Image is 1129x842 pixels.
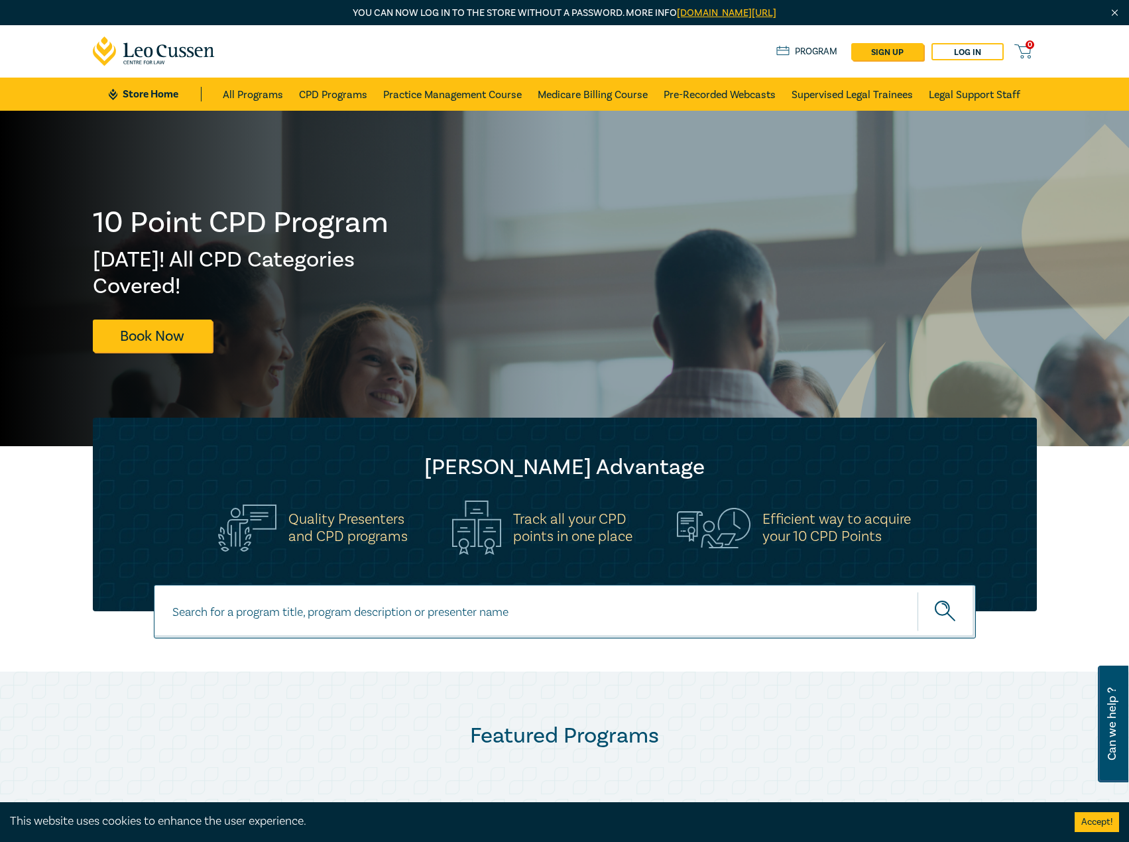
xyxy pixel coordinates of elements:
[1075,812,1119,832] button: Accept cookies
[119,454,1010,481] h2: [PERSON_NAME] Advantage
[513,511,632,545] h5: Track all your CPD points in one place
[93,206,390,240] h1: 10 Point CPD Program
[677,508,750,548] img: Efficient way to acquire<br>your 10 CPD Points
[154,585,976,638] input: Search for a program title, program description or presenter name
[538,78,648,111] a: Medicare Billing Course
[664,78,776,111] a: Pre-Recorded Webcasts
[1106,674,1118,774] span: Can we help ?
[93,320,212,352] a: Book Now
[776,44,838,59] a: Program
[931,43,1004,60] a: Log in
[93,247,390,300] h2: [DATE]! All CPD Categories Covered!
[452,501,501,555] img: Track all your CPD<br>points in one place
[288,511,408,545] h5: Quality Presenters and CPD programs
[851,43,923,60] a: sign up
[383,78,522,111] a: Practice Management Course
[299,78,367,111] a: CPD Programs
[109,87,201,101] a: Store Home
[762,511,911,545] h5: Efficient way to acquire your 10 CPD Points
[218,505,276,552] img: Quality Presenters<br>and CPD programs
[792,78,913,111] a: Supervised Legal Trainees
[93,6,1037,21] p: You can now log in to the store without a password. More info
[929,78,1020,111] a: Legal Support Staff
[223,78,283,111] a: All Programs
[1026,40,1034,49] span: 0
[93,723,1037,749] h2: Featured Programs
[10,813,1055,830] div: This website uses cookies to enhance the user experience.
[1109,7,1120,19] img: Close
[677,7,776,19] a: [DOMAIN_NAME][URL]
